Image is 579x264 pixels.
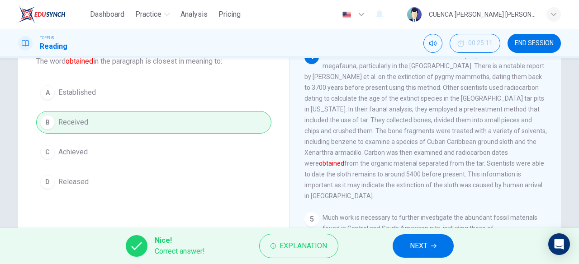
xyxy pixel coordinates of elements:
button: NEXT [393,234,454,258]
div: 5 [304,212,319,227]
span: END SESSION [515,40,554,47]
img: EduSynch logo [18,5,66,23]
h1: Reading [40,41,67,52]
div: Open Intercom Messenger [548,233,570,255]
img: en [341,11,352,18]
span: Explanation [280,240,327,252]
span: Practice [135,9,161,20]
span: Correct answer! [155,246,205,257]
span: NEXT [410,240,427,252]
button: Practice [132,6,173,23]
img: Profile picture [407,7,422,22]
font: obtained [66,57,93,65]
span: The word in the paragraph is closest in meaning to: [36,56,271,67]
button: Pricing [215,6,244,23]
span: 00:25:11 [468,40,493,47]
div: CUENCA [PERSON_NAME] [PERSON_NAME] [429,9,536,20]
font: obtained [319,160,344,167]
span: Pricing [218,9,241,20]
a: EduSynch logo [18,5,86,23]
button: Explanation [259,234,338,258]
button: Analysis [177,6,211,23]
span: Nice! [155,235,205,246]
button: 00:25:11 [450,34,500,53]
button: Dashboard [86,6,128,23]
button: END SESSION [508,34,561,53]
span: Dashboard [90,9,124,20]
span: TOEFL® [40,35,54,41]
div: Mute [423,34,442,53]
div: Hide [450,34,500,53]
span: Analysis [180,9,208,20]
